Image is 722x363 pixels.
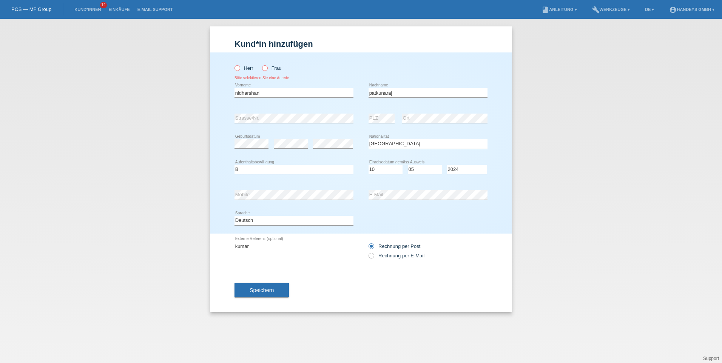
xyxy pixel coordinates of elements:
label: Frau [262,65,281,71]
label: Rechnung per E-Mail [369,253,424,258]
a: account_circleHandeys GmbH ▾ [665,7,718,12]
a: Support [703,356,719,361]
a: POS — MF Group [11,6,51,12]
i: book [541,6,549,14]
label: Rechnung per Post [369,243,420,249]
a: bookAnleitung ▾ [538,7,580,12]
button: Speichern [234,283,289,297]
input: Rechnung per Post [369,243,373,253]
div: Bitte selektieren Sie eine Anrede [234,76,353,80]
h1: Kund*in hinzufügen [234,39,488,49]
a: buildWerkzeuge ▾ [588,7,634,12]
span: Speichern [250,287,274,293]
a: Kund*innen [71,7,105,12]
input: Herr [234,65,239,70]
i: account_circle [669,6,677,14]
a: E-Mail Support [134,7,177,12]
input: Frau [262,65,267,70]
label: Herr [234,65,253,71]
input: Rechnung per E-Mail [369,253,373,262]
span: 14 [100,2,107,8]
i: build [592,6,600,14]
a: DE ▾ [641,7,658,12]
a: Einkäufe [105,7,133,12]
